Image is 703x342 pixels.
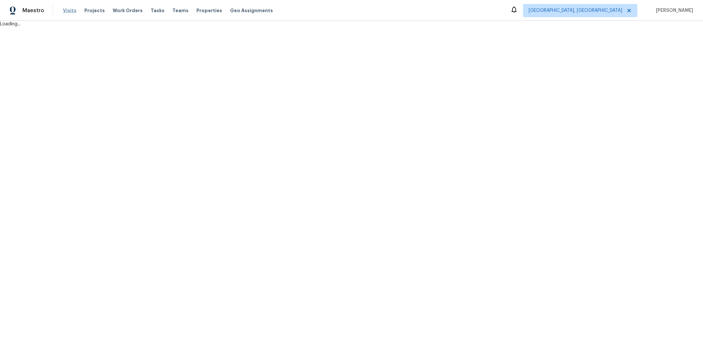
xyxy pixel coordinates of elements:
span: Maestro [22,7,44,14]
span: Visits [63,7,76,14]
span: [PERSON_NAME] [653,7,693,14]
span: Properties [196,7,222,14]
span: Tasks [151,8,164,13]
span: Projects [84,7,105,14]
span: Teams [172,7,189,14]
span: [GEOGRAPHIC_DATA], [GEOGRAPHIC_DATA] [529,7,622,14]
span: Work Orders [113,7,143,14]
span: Geo Assignments [230,7,273,14]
